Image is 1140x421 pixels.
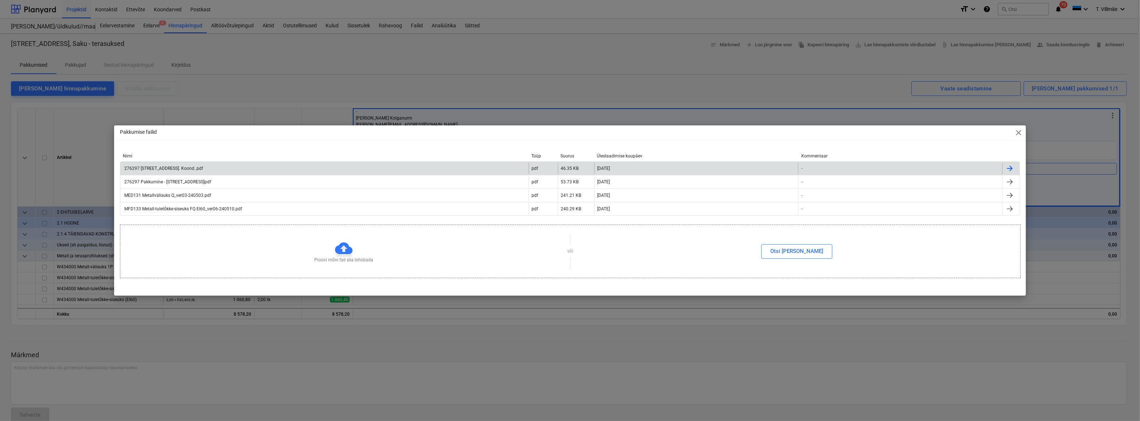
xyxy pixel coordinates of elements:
[801,153,1000,159] div: Kommentaar
[598,193,610,198] div: [DATE]
[532,153,555,159] div: Tüüp
[568,248,573,254] p: või
[532,166,538,171] div: pdf
[561,153,591,159] div: Suurus
[561,166,579,171] div: 46.35 KB
[561,193,581,198] div: 241.21 KB
[314,257,373,263] p: Proovi mõni fail siia lohistada
[532,206,538,211] div: pdf
[801,179,802,184] div: -
[770,246,823,256] div: Otsi [PERSON_NAME]
[561,179,579,184] div: 53.73 KB
[561,206,581,211] div: 240.29 KB
[801,166,802,171] div: -
[1014,128,1023,137] span: close
[1104,386,1140,421] div: Vestlusvidin
[801,193,802,198] div: -
[123,193,211,198] div: MED131 Metallvälisuks Q_ver03-240503.pdf
[123,166,203,171] div: 276297 [STREET_ADDRESS]. Koond..pdf
[801,206,802,211] div: -
[123,179,211,184] div: 276297 Pakkumine - [STREET_ADDRESS]pdf
[1104,386,1140,421] iframe: Chat Widget
[123,153,526,159] div: Nimi
[597,153,795,159] div: Üleslaadimise kuupäev
[598,166,610,171] div: [DATE]
[598,179,610,184] div: [DATE]
[761,244,832,259] button: Otsi [PERSON_NAME]
[598,206,610,211] div: [DATE]
[532,193,538,198] div: pdf
[120,128,157,136] p: Pakkumise failid
[120,225,1021,278] div: Proovi mõni fail siia lohistadavõiOtsi [PERSON_NAME]
[123,206,242,211] div: MFD133 Metall-tuletõkke-siseuks FQ EI60_ver06-240510.pdf
[532,179,538,184] div: pdf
